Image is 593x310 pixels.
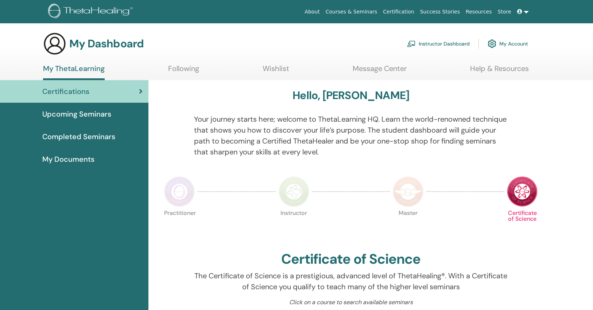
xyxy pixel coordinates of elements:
a: About [302,5,322,19]
a: Certification [380,5,417,19]
a: Wishlist [263,64,289,78]
img: Practitioner [164,176,195,207]
a: Message Center [353,64,407,78]
a: Success Stories [417,5,463,19]
img: Master [393,176,423,207]
span: Upcoming Seminars [42,109,111,119]
span: Certifications [42,86,89,97]
a: My Account [488,36,528,52]
a: Following [168,64,199,78]
img: cog.svg [488,38,496,50]
span: Completed Seminars [42,131,115,142]
img: Instructor [279,176,309,207]
p: Instructor [279,210,309,241]
p: Certificate of Science [507,210,538,241]
a: Courses & Seminars [323,5,380,19]
p: The Certificate of Science is a prestigious, advanced level of ThetaHealing®. With a Certificate ... [194,270,508,292]
h3: Hello, [PERSON_NAME] [292,89,409,102]
img: generic-user-icon.jpg [43,32,66,55]
a: Store [495,5,514,19]
p: Click on a course to search available seminars [194,298,508,307]
img: logo.png [48,4,135,20]
h3: My Dashboard [69,37,144,50]
img: chalkboard-teacher.svg [407,40,416,47]
a: My ThetaLearning [43,64,105,80]
p: Master [393,210,423,241]
h2: Certificate of Science [281,251,420,268]
img: Certificate of Science [507,176,538,207]
p: Practitioner [164,210,195,241]
a: Help & Resources [470,64,529,78]
span: My Documents [42,154,94,165]
p: Your journey starts here; welcome to ThetaLearning HQ. Learn the world-renowned technique that sh... [194,114,508,157]
a: Instructor Dashboard [407,36,470,52]
a: Resources [463,5,495,19]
